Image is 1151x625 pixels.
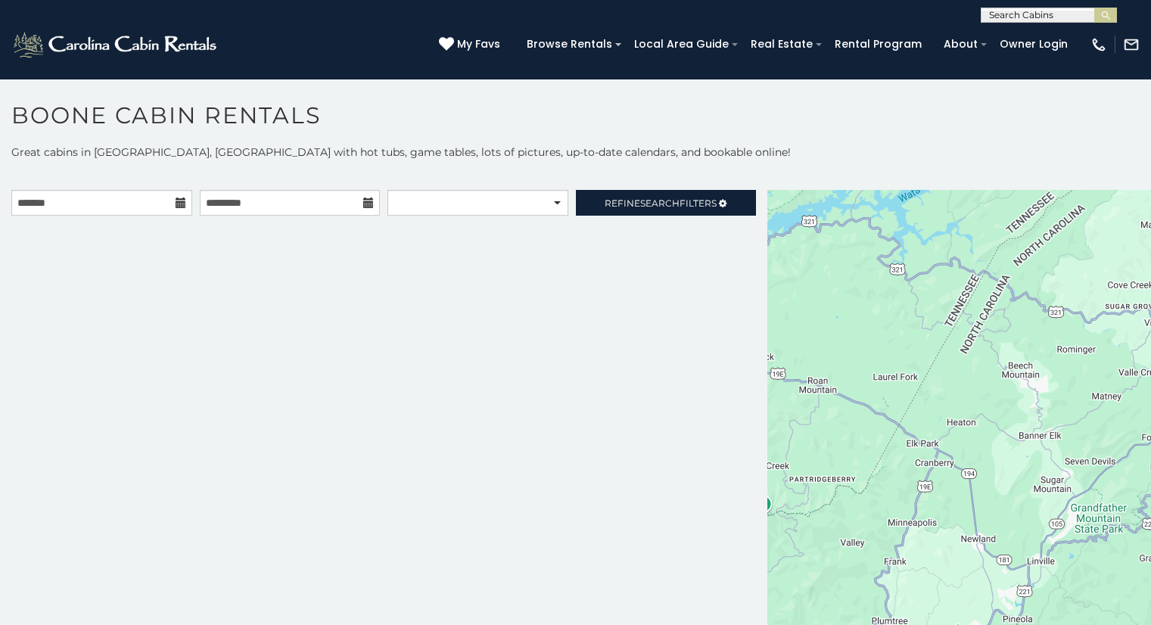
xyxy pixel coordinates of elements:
img: phone-regular-white.png [1090,36,1107,53]
a: About [936,33,985,56]
a: My Favs [439,36,504,53]
a: Real Estate [743,33,820,56]
a: Local Area Guide [627,33,736,56]
a: Browse Rentals [519,33,620,56]
span: Search [640,197,680,209]
span: Refine Filters [605,197,717,209]
a: Owner Login [992,33,1075,56]
a: RefineSearchFilters [576,190,757,216]
img: White-1-2.png [11,30,221,60]
a: Rental Program [827,33,929,56]
span: My Favs [457,36,500,52]
img: mail-regular-white.png [1123,36,1140,53]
